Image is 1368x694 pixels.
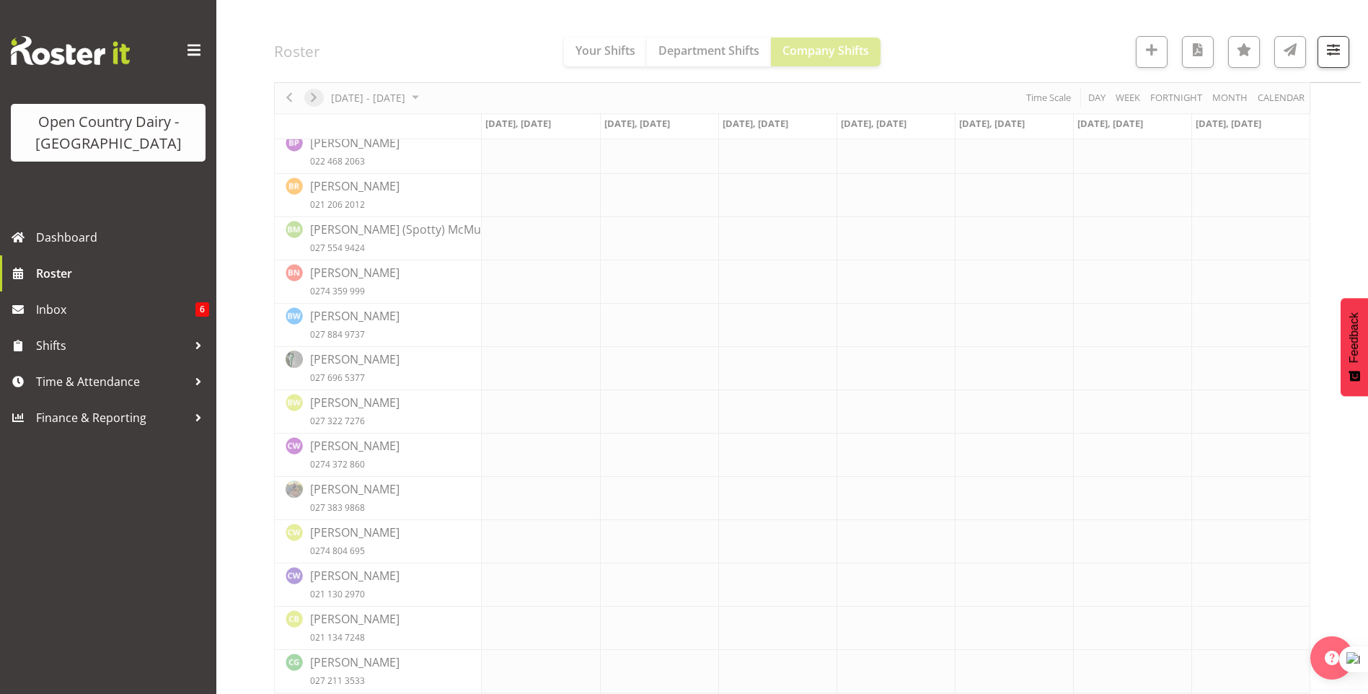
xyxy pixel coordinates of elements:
[25,111,191,154] div: Open Country Dairy - [GEOGRAPHIC_DATA]
[36,335,187,356] span: Shifts
[36,299,195,320] span: Inbox
[36,263,209,284] span: Roster
[11,36,130,65] img: Rosterit website logo
[1318,36,1349,68] button: Filter Shifts
[36,371,187,392] span: Time & Attendance
[1341,298,1368,396] button: Feedback - Show survey
[1348,312,1361,363] span: Feedback
[195,302,209,317] span: 6
[36,407,187,429] span: Finance & Reporting
[1325,651,1339,665] img: help-xxl-2.png
[36,227,209,248] span: Dashboard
